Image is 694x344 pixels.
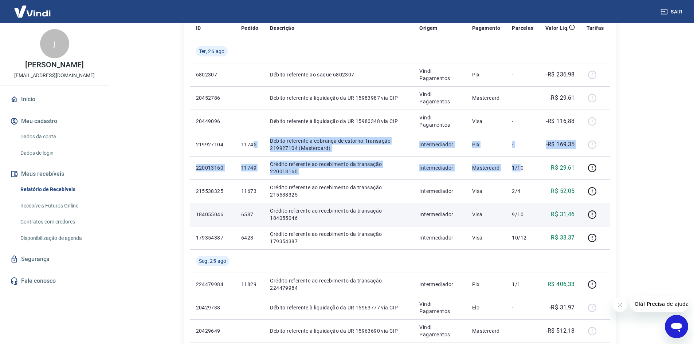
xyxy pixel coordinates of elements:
a: Início [9,91,100,107]
p: Vindi Pagamentos [419,300,460,315]
p: [EMAIL_ADDRESS][DOMAIN_NAME] [14,72,95,79]
p: Crédito referente ao recebimento da transação 184055046 [270,207,408,222]
iframe: Mensagem da empresa [630,296,688,312]
p: Valor Líq. [545,24,569,32]
p: [PERSON_NAME] [25,61,83,69]
p: 1/10 [512,164,533,171]
a: Disponibilização de agenda [17,231,100,246]
p: 220013160 [196,164,230,171]
p: 20452786 [196,94,230,102]
p: Débito referente a cobrança de estorno, transação 219927104 (Mastercard) [270,137,408,152]
p: Intermediador [419,281,460,288]
p: Débito referente à liquidação da UR 15983987 via CIP [270,94,408,102]
span: Seg, 25 ago [199,257,227,265]
p: -R$ 236,98 [546,70,575,79]
p: 11745 [241,141,258,148]
p: Mastercard [472,94,501,102]
p: Pix [472,281,501,288]
p: Pagamento [472,24,501,32]
p: Crédito referente ao recebimento da transação 179354387 [270,230,408,245]
p: Vindi Pagamentos [419,114,460,128]
p: R$ 31,46 [551,210,575,219]
p: Visa [472,118,501,125]
p: -R$ 31,97 [549,303,575,312]
p: 1/1 [512,281,533,288]
p: Descrição [270,24,294,32]
p: Tarifas [587,24,604,32]
p: Intermediador [419,234,460,241]
p: 179354387 [196,234,230,241]
a: Segurança [9,251,100,267]
p: Intermediador [419,141,460,148]
p: Mastercard [472,327,501,335]
p: Visa [472,211,501,218]
p: 224479984 [196,281,230,288]
a: Dados de login [17,146,100,161]
p: Pix [472,141,501,148]
p: 6423 [241,234,258,241]
p: 2/4 [512,187,533,195]
p: 215538325 [196,187,230,195]
p: Intermediador [419,187,460,195]
p: Vindi Pagamentos [419,324,460,338]
p: Débito referente ao saque 6802307 [270,71,408,78]
p: -R$ 512,18 [546,327,575,335]
p: Origem [419,24,437,32]
p: R$ 33,37 [551,233,575,242]
p: R$ 52,05 [551,187,575,195]
p: -R$ 169,35 [546,140,575,149]
p: 11749 [241,164,258,171]
p: 184055046 [196,211,230,218]
p: Crédito referente ao recebimento da transação 224479984 [270,277,408,292]
iframe: Fechar mensagem [613,297,627,312]
div: j [40,29,69,58]
a: Recebíveis Futuros Online [17,198,100,213]
a: Relatório de Recebíveis [17,182,100,197]
p: R$ 29,61 [551,163,575,172]
p: Mastercard [472,164,501,171]
p: 20429649 [196,327,230,335]
p: Visa [472,234,501,241]
p: 10/12 [512,234,533,241]
p: R$ 406,33 [548,280,575,289]
p: Pix [472,71,501,78]
a: Dados da conta [17,129,100,144]
a: Fale conosco [9,273,100,289]
button: Sair [659,5,685,19]
p: - [512,141,533,148]
span: Olá! Precisa de ajuda? [4,5,61,11]
p: Elo [472,304,501,311]
p: 20429738 [196,304,230,311]
p: - [512,94,533,102]
button: Meu cadastro [9,113,100,129]
p: Intermediador [419,164,460,171]
p: Vindi Pagamentos [419,91,460,105]
p: 219927104 [196,141,230,148]
p: 6802307 [196,71,230,78]
img: Vindi [9,0,56,23]
p: Intermediador [419,211,460,218]
p: - [512,71,533,78]
a: Contratos com credores [17,214,100,229]
p: 11829 [241,281,258,288]
p: 11673 [241,187,258,195]
p: Vindi Pagamentos [419,67,460,82]
p: Débito referente à liquidação da UR 15963777 via CIP [270,304,408,311]
p: 6587 [241,211,258,218]
p: ID [196,24,201,32]
p: Crédito referente ao recebimento da transação 215538325 [270,184,408,198]
span: Ter, 26 ago [199,48,225,55]
p: - [512,118,533,125]
p: - [512,327,533,335]
p: Visa [472,187,501,195]
p: Débito referente à liquidação da UR 15980348 via CIP [270,118,408,125]
p: Pedido [241,24,258,32]
p: 9/10 [512,211,533,218]
p: -R$ 116,88 [546,117,575,126]
p: 20449096 [196,118,230,125]
iframe: Botão para abrir a janela de mensagens [665,315,688,338]
p: Crédito referente ao recebimento da transação 220013160 [270,161,408,175]
p: - [512,304,533,311]
button: Meus recebíveis [9,166,100,182]
p: Débito referente à liquidação da UR 15963690 via CIP [270,327,408,335]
